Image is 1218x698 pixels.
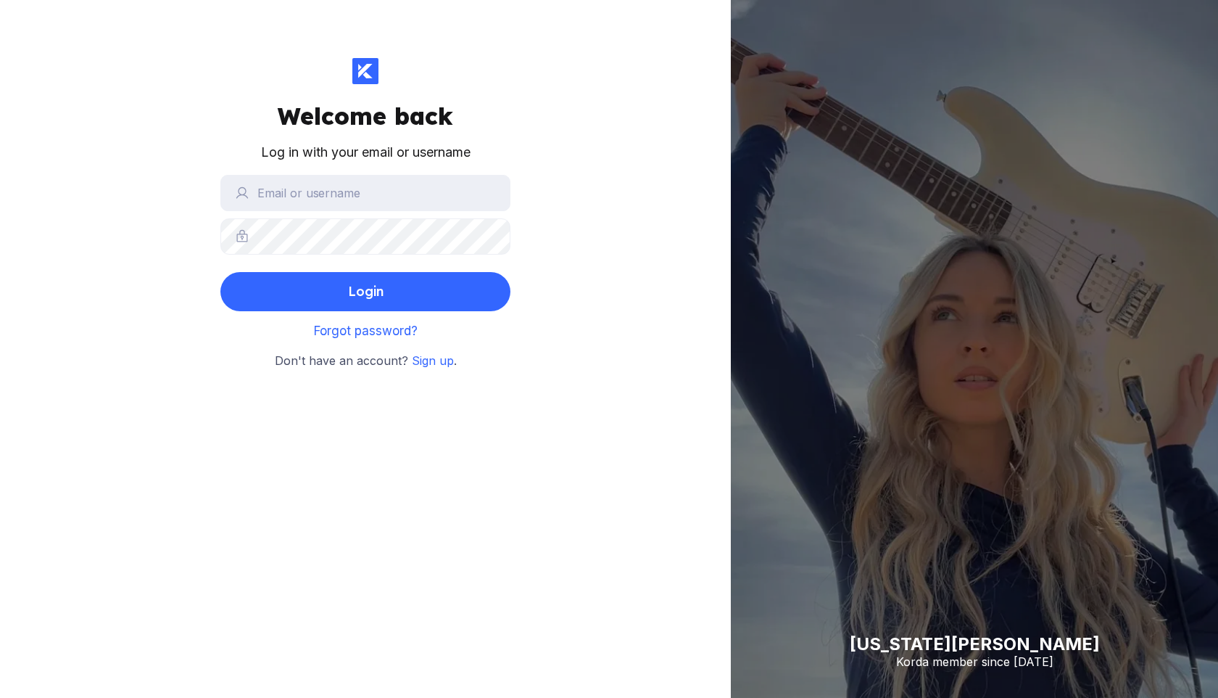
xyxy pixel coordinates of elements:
[220,175,510,211] input: Email or username
[275,352,457,371] small: Don't have an account? .
[278,102,453,131] div: Welcome back
[850,654,1100,669] div: Korda member since [DATE]
[850,633,1100,654] div: [US_STATE][PERSON_NAME]
[220,272,510,311] button: Login
[261,142,471,163] div: Log in with your email or username
[348,277,384,306] div: Login
[314,324,418,338] a: Forgot password?
[412,353,454,368] a: Sign up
